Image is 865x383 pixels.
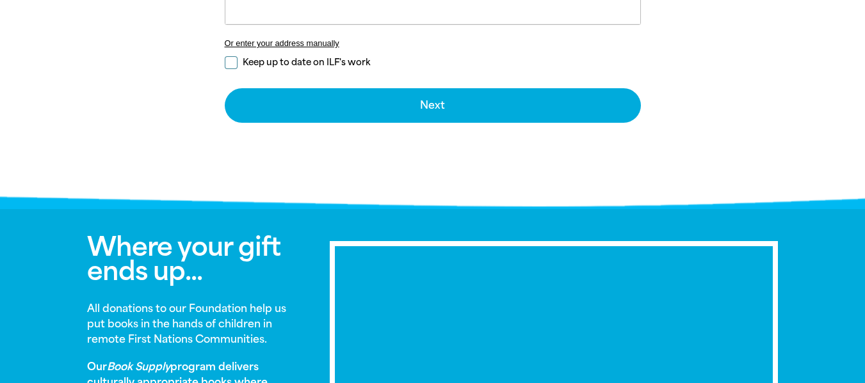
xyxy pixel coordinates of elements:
[87,231,280,286] span: Where your gift ends up...
[225,56,238,69] input: Keep up to date on ILF's work
[225,88,641,123] button: Next
[87,302,286,345] strong: All donations to our Foundation help us put books in the hands of children in remote First Nation...
[243,56,370,68] span: Keep up to date on ILF's work
[107,361,170,373] em: Book Supply
[225,38,641,48] button: Or enter your address manually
